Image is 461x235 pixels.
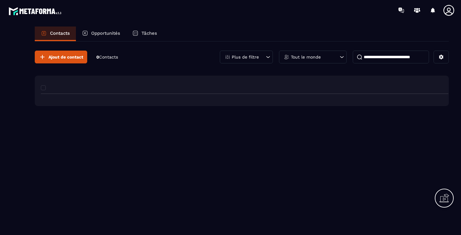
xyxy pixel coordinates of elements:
[9,5,63,17] img: logo
[91,30,120,36] p: Opportunités
[126,27,163,41] a: Tâches
[291,55,321,59] p: Tout le monde
[76,27,126,41] a: Opportunités
[35,27,76,41] a: Contacts
[232,55,259,59] p: Plus de filtre
[141,30,157,36] p: Tâches
[48,54,83,60] span: Ajout de contact
[35,51,87,63] button: Ajout de contact
[99,55,118,59] span: Contacts
[50,30,70,36] p: Contacts
[96,54,118,60] p: 0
